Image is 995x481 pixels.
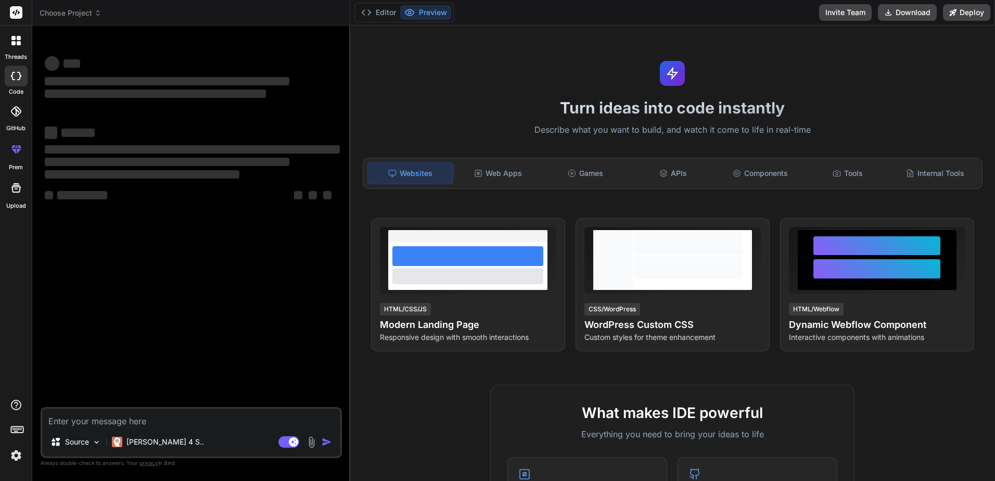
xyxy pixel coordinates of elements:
[892,162,978,184] div: Internal Tools
[41,458,342,468] p: Always double-check its answers. Your in Bind
[294,191,302,199] span: ‌
[63,59,80,68] span: ‌
[357,5,400,20] button: Editor
[718,162,803,184] div: Components
[45,158,289,166] span: ‌
[6,201,26,210] label: Upload
[6,124,25,133] label: GitHub
[45,56,59,71] span: ‌
[322,437,332,447] img: icon
[805,162,890,184] div: Tools
[789,332,965,343] p: Interactive components with animations
[323,191,331,199] span: ‌
[126,437,204,447] p: [PERSON_NAME] 4 S..
[543,162,628,184] div: Games
[9,163,23,172] label: prem
[819,4,872,21] button: Invite Team
[7,447,25,464] img: settings
[380,318,556,332] h4: Modern Landing Page
[45,90,266,98] span: ‌
[45,126,57,139] span: ‌
[9,87,23,96] label: code
[584,318,761,332] h4: WordPress Custom CSS
[878,4,937,21] button: Download
[112,437,122,447] img: Claude 4 Sonnet
[630,162,716,184] div: APIs
[507,402,837,424] h2: What makes IDE powerful
[139,460,158,466] span: privacy
[943,4,990,21] button: Deploy
[5,53,27,61] label: threads
[584,303,640,315] div: CSS/WordPress
[45,170,239,179] span: ‌
[40,8,101,18] span: Choose Project
[45,191,53,199] span: ‌
[356,123,989,137] p: Describe what you want to build, and watch it come to life in real-time
[309,191,317,199] span: ‌
[789,303,844,315] div: HTML/Webflow
[455,162,541,184] div: Web Apps
[380,303,431,315] div: HTML/CSS/JS
[400,5,451,20] button: Preview
[92,438,101,447] img: Pick Models
[380,332,556,343] p: Responsive design with smooth interactions
[789,318,965,332] h4: Dynamic Webflow Component
[305,436,317,448] img: attachment
[584,332,761,343] p: Custom styles for theme enhancement
[367,162,454,184] div: Websites
[45,145,340,154] span: ‌
[65,437,89,447] p: Source
[61,129,95,137] span: ‌
[507,428,837,440] p: Everything you need to bring your ideas to life
[356,98,989,117] h1: Turn ideas into code instantly
[57,191,107,199] span: ‌
[45,77,289,85] span: ‌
